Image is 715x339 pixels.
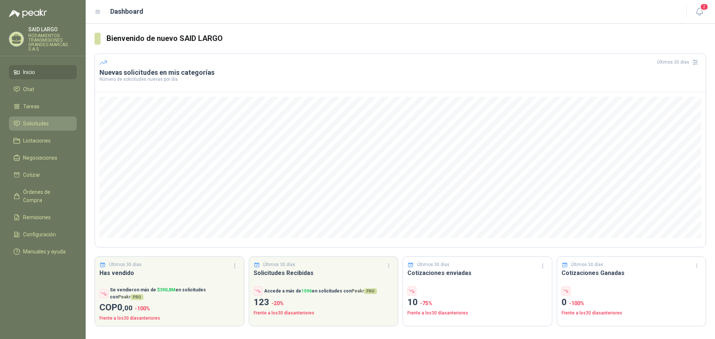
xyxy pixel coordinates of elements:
[23,137,51,145] span: Licitaciones
[23,230,56,239] span: Configuración
[407,310,547,317] p: Frente a los 30 días anteriores
[23,119,49,128] span: Solicitudes
[562,310,702,317] p: Frente a los 30 días anteriores
[99,68,701,77] h3: Nuevas solicitudes en mis categorías
[123,304,133,312] span: ,00
[562,268,702,278] h3: Cotizaciones Ganadas
[23,188,70,204] span: Órdenes de Compra
[23,68,35,76] span: Inicio
[9,244,77,259] a: Manuales y ayuda
[23,171,40,179] span: Cotizar
[9,185,77,207] a: Órdenes de Compra
[700,3,708,10] span: 2
[264,288,377,295] p: Accede a más de en solicitudes con
[109,261,142,268] p: Últimos 30 días
[9,82,77,96] a: Chat
[271,300,284,306] span: -20 %
[9,65,77,79] a: Inicio
[254,310,394,317] p: Frente a los 30 días anteriores
[301,288,312,294] span: 1596
[99,268,239,278] h3: Has vendido
[407,268,547,278] h3: Cotizaciones enviadas
[28,33,77,51] p: RODAMIENTOS TRANSMISIONES GRANDES MARCAS S.A.S
[28,27,77,32] p: SAID LARGO
[352,288,377,294] span: Peakr
[135,306,150,311] span: -100 %
[420,300,432,306] span: -75 %
[99,315,239,322] p: Frente a los 30 días anteriores
[157,287,175,292] span: $ 390,8M
[657,56,701,68] div: Últimos 30 días
[263,261,295,268] p: Últimos 30 días
[571,261,603,268] p: Últimos 30 días
[417,261,449,268] p: Últimos 30 días
[23,213,51,221] span: Remisiones
[693,5,706,19] button: 2
[9,99,77,113] a: Tareas
[107,33,706,44] h3: Bienvenido de nuevo SAID LARGO
[407,295,547,310] p: 10
[110,287,239,301] p: Se vendieron más de en solicitudes con
[23,247,66,256] span: Manuales y ayuda
[9,9,47,18] img: Logo peakr
[117,302,133,313] span: 0
[562,295,702,310] p: 0
[9,227,77,242] a: Configuración
[23,154,57,162] span: Negociaciones
[23,85,34,93] span: Chat
[254,268,394,278] h3: Solicitudes Recibidas
[99,301,239,315] p: COP
[118,294,143,300] span: Peakr
[99,77,701,81] p: Número de solicitudes nuevas por día
[9,210,77,224] a: Remisiones
[364,288,377,294] span: PRO
[9,151,77,165] a: Negociaciones
[9,116,77,131] a: Solicitudes
[23,102,39,111] span: Tareas
[254,295,394,310] p: 123
[110,6,143,17] h1: Dashboard
[131,294,143,300] span: PRO
[9,134,77,148] a: Licitaciones
[9,168,77,182] a: Cotizar
[569,300,584,306] span: -100 %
